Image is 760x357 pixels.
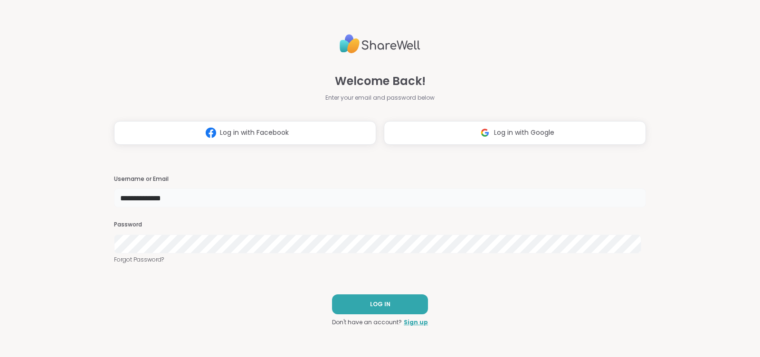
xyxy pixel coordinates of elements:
[384,121,646,145] button: Log in with Google
[340,30,420,57] img: ShareWell Logo
[114,255,646,264] a: Forgot Password?
[332,294,428,314] button: LOG IN
[114,121,376,145] button: Log in with Facebook
[325,94,435,102] span: Enter your email and password below
[335,73,426,90] span: Welcome Back!
[114,175,646,183] h3: Username or Email
[332,318,402,327] span: Don't have an account?
[476,124,494,141] img: ShareWell Logomark
[114,221,646,229] h3: Password
[494,128,554,138] span: Log in with Google
[370,300,390,309] span: LOG IN
[202,124,220,141] img: ShareWell Logomark
[404,318,428,327] a: Sign up
[220,128,289,138] span: Log in with Facebook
